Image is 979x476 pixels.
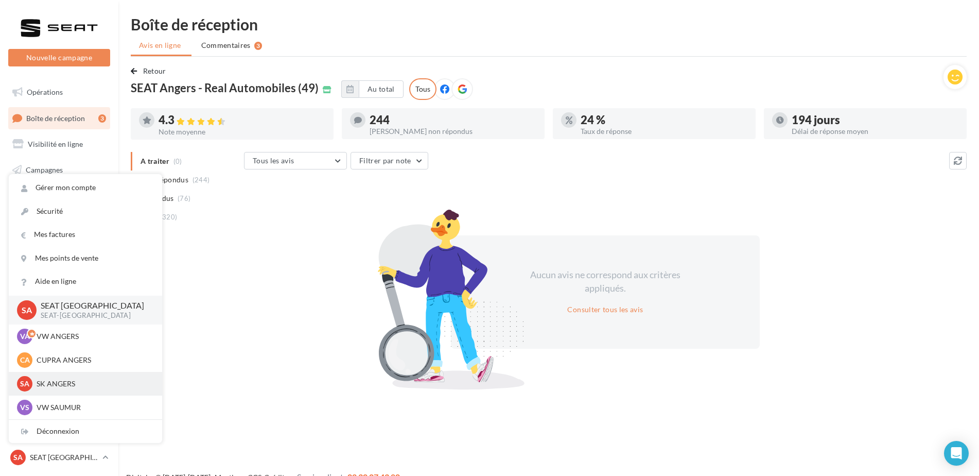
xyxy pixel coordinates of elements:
div: 4.3 [159,114,325,126]
span: SA [20,379,29,389]
button: Nouvelle campagne [8,49,110,66]
span: SA [13,452,23,463]
a: Médiathèque [6,210,112,232]
span: Boîte de réception [26,113,85,122]
button: Consulter tous les avis [563,303,647,316]
a: Aide en ligne [9,270,162,293]
div: Note moyenne [159,128,325,135]
a: Mes points de vente [9,247,162,270]
button: Retour [131,65,170,77]
div: 24 % [581,114,747,126]
div: Boîte de réception [131,16,967,32]
p: VW ANGERS [37,331,150,342]
div: [PERSON_NAME] non répondus [370,128,536,135]
span: Retour [143,66,166,75]
button: Au total [341,80,404,98]
span: Non répondus [141,175,188,185]
a: Contacts [6,185,112,207]
div: Open Intercom Messenger [944,441,969,466]
button: Au total [359,80,404,98]
div: 3 [254,42,262,50]
span: SEAT Angers - Real Automobiles (49) [131,82,319,94]
a: PLV et print personnalisable [6,262,112,292]
span: CA [20,355,30,365]
span: (320) [160,213,178,221]
span: Commentaires [201,40,251,50]
a: Mes factures [9,223,162,246]
span: Opérations [27,88,63,96]
div: Délai de réponse moyen [792,128,958,135]
a: Campagnes DataOnDemand [6,296,112,326]
a: Campagnes [6,159,112,181]
div: 3 [98,114,106,123]
a: Gérer mon compte [9,176,162,199]
button: Filtrer par note [351,152,428,169]
p: SEAT-[GEOGRAPHIC_DATA] [41,311,146,320]
button: Tous les avis [244,152,347,169]
div: Tous [409,78,436,100]
span: (76) [178,194,190,202]
span: VS [20,402,29,413]
span: Visibilité en ligne [28,140,83,148]
a: Sécurité [9,200,162,223]
div: 194 jours [792,114,958,126]
p: CUPRA ANGERS [37,355,150,365]
p: SEAT [GEOGRAPHIC_DATA] [30,452,98,463]
a: Calendrier [6,236,112,258]
p: VW SAUMUR [37,402,150,413]
a: Opérations [6,81,112,103]
div: Aucun avis ne correspond aux critères appliqués. [517,268,694,295]
a: Visibilité en ligne [6,133,112,155]
a: SA SEAT [GEOGRAPHIC_DATA] [8,448,110,467]
a: Boîte de réception3 [6,107,112,129]
span: Campagnes [26,165,63,174]
div: 244 [370,114,536,126]
p: SK ANGERS [37,379,150,389]
span: (244) [193,176,210,184]
span: VA [20,331,30,342]
span: SA [22,304,32,316]
span: Tous les avis [253,156,294,165]
div: Déconnexion [9,420,162,443]
p: SEAT [GEOGRAPHIC_DATA] [41,300,146,312]
div: Taux de réponse [581,128,747,135]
